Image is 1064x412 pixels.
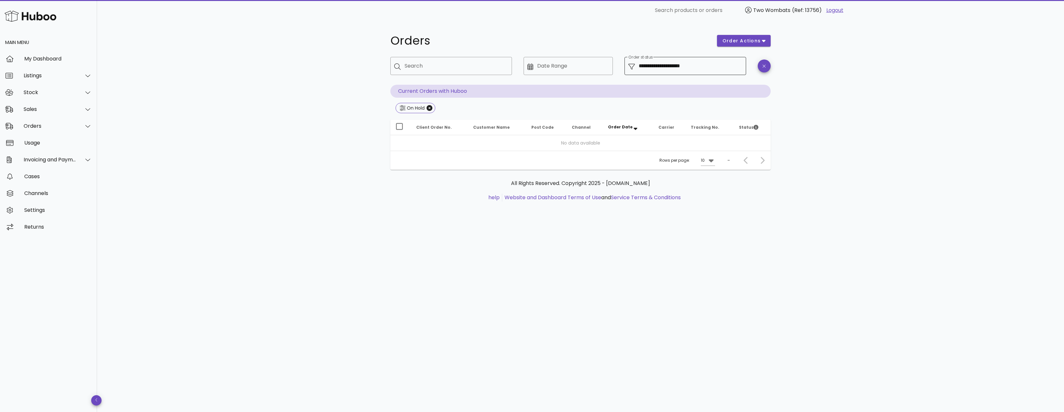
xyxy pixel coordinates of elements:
span: Order Date [608,124,633,130]
h1: Orders [390,35,709,47]
span: Customer Name [473,125,510,130]
th: Tracking No. [686,120,734,135]
th: Status [734,120,771,135]
span: Two Wombats [753,6,790,14]
div: 10 [701,157,705,163]
th: Carrier [653,120,686,135]
th: Post Code [526,120,567,135]
button: Close [427,105,432,111]
div: Orders [24,123,76,129]
span: Status [739,125,758,130]
div: Channels [24,190,92,196]
span: Tracking No. [691,125,719,130]
div: Usage [24,140,92,146]
div: Invoicing and Payments [24,157,76,163]
a: help [488,194,500,201]
span: Carrier [658,125,674,130]
div: Returns [24,224,92,230]
div: Cases [24,173,92,179]
span: (Ref: 13756) [792,6,822,14]
div: Listings [24,72,76,79]
th: Customer Name [468,120,526,135]
div: My Dashboard [24,56,92,62]
a: Logout [826,6,843,14]
th: Channel [567,120,603,135]
span: Post Code [531,125,554,130]
a: Service Terms & Conditions [611,194,681,201]
div: 10Rows per page: [701,155,715,166]
button: order actions [717,35,771,47]
a: Website and Dashboard Terms of Use [505,194,601,201]
img: Huboo Logo [5,9,56,23]
label: Order status [628,55,653,60]
th: Order Date: Sorted descending. Activate to remove sorting. [603,120,653,135]
div: Settings [24,207,92,213]
th: Client Order No. [411,120,468,135]
span: Client Order No. [416,125,452,130]
div: – [727,157,730,163]
p: Current Orders with Huboo [390,85,771,98]
div: Rows per page: [659,151,715,170]
span: Channel [572,125,591,130]
div: On Hold [406,105,425,111]
div: Sales [24,106,76,112]
div: Stock [24,89,76,95]
li: and [502,194,681,201]
td: No data available [390,135,771,151]
span: order actions [722,38,761,44]
p: All Rights Reserved. Copyright 2025 - [DOMAIN_NAME] [396,179,765,187]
